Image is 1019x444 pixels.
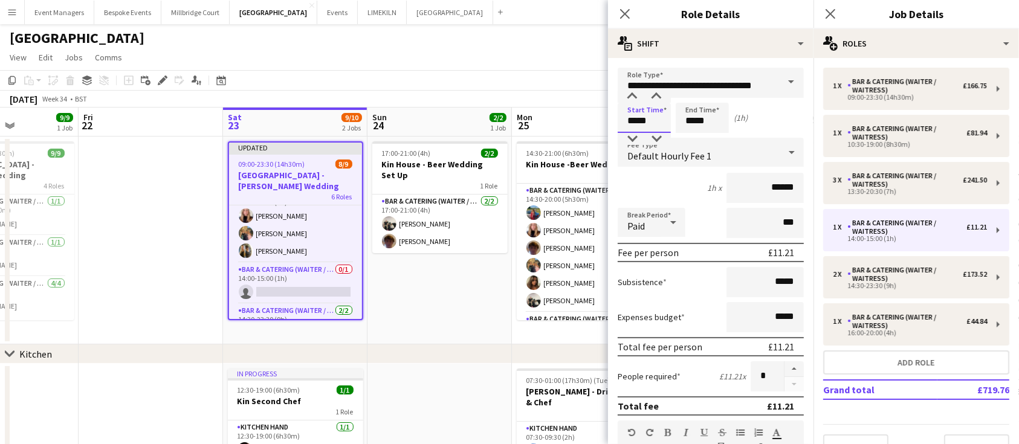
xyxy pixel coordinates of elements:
div: 1 x [833,317,847,326]
a: View [5,50,31,65]
h3: Kin Second Chef [228,396,363,407]
span: 22 [82,118,93,132]
label: Subsistence [618,277,667,288]
span: Comms [95,52,122,63]
h1: [GEOGRAPHIC_DATA] [10,29,144,47]
div: £166.75 [963,82,987,90]
span: Fri [83,112,93,123]
div: 1h x [707,182,722,193]
label: Expenses budget [618,312,685,323]
button: LIMEKILN [358,1,407,24]
div: Bar & Catering (Waiter / waitress) [847,172,963,188]
h3: [PERSON_NAME] - Driving Van & Chef [517,386,652,408]
div: 14:00-15:00 (1h) [833,236,987,242]
div: BST [75,94,87,103]
span: 12:30-19:00 (6h30m) [238,385,300,394]
button: Strikethrough [718,428,726,437]
div: [DATE] [10,93,37,105]
div: Roles [814,29,1019,58]
div: 1 x [833,82,847,90]
span: Paid [627,220,645,232]
div: 1 Job [490,123,506,132]
span: Edit [39,52,53,63]
div: Fee per person [618,246,679,259]
div: Bar & Catering (Waiter / waitress) [847,124,966,141]
button: Millbridge Court [161,1,230,24]
div: Kitchen [19,348,52,360]
div: 10:30-19:00 (8h30m) [833,141,987,147]
app-card-role: Bar & Catering (Waiter / waitress)0/114:00-15:00 (1h) [229,263,362,304]
button: Events [317,1,358,24]
button: Increase [784,361,804,377]
span: 9/9 [48,149,65,158]
div: 13:30-20:30 (7h) [833,188,987,195]
h3: Job Details [814,6,1019,22]
h3: [GEOGRAPHIC_DATA] - [PERSON_NAME] Wedding [229,170,362,191]
span: Mon [517,112,532,123]
a: Edit [34,50,57,65]
div: Total fee [618,400,659,412]
div: £241.50 [963,176,987,184]
div: 3 x [833,176,847,184]
div: (1h) [734,112,748,123]
app-card-role: Bar & Catering (Waiter / waitress)3/313:30-20:30 (7h)[PERSON_NAME][PERSON_NAME][PERSON_NAME] [229,187,362,263]
span: 9/10 [341,113,362,122]
app-card-role: Bar & Catering (Waiter / waitress)6/614:30-20:00 (5h30m)[PERSON_NAME][PERSON_NAME][PERSON_NAME][P... [517,184,652,312]
app-card-role: Bar & Catering (Waiter / waitress)2/217:00-21:00 (4h)[PERSON_NAME][PERSON_NAME] [372,195,508,253]
td: Grand total [823,380,937,399]
div: Bar & Catering (Waiter / waitress) [847,313,966,330]
div: £11.21 x [719,371,746,382]
span: 09:00-23:30 (14h30m) [239,159,305,169]
span: Sun [372,112,387,123]
span: Sat [228,112,242,123]
button: Event Managers [25,1,94,24]
span: Default Hourly Fee 1 [627,150,711,162]
div: £11.21 [767,400,794,412]
div: 1 Job [57,123,73,132]
span: View [10,52,27,63]
app-card-role: Bar & Catering (Waiter / waitress)2/2 [517,312,652,371]
span: 23 [226,118,242,132]
span: 6 Roles [332,192,352,201]
span: 24 [370,118,387,132]
div: 1 x [833,129,847,137]
span: 9/9 [56,113,73,122]
span: 25 [515,118,532,132]
a: Comms [90,50,127,65]
span: 17:00-21:00 (4h) [382,149,431,158]
button: Ordered List [754,428,763,437]
div: Bar & Catering (Waiter / waitress) [847,77,963,94]
div: £173.52 [963,270,987,278]
span: 1 Role [336,407,354,416]
div: 2 Jobs [342,123,361,132]
span: Jobs [65,52,83,63]
button: Undo [627,428,636,437]
button: [GEOGRAPHIC_DATA] [230,1,317,24]
div: 16:00-20:00 (4h) [833,330,987,336]
button: Italic [682,428,690,437]
button: Underline [700,428,708,437]
button: Bold [664,428,672,437]
span: 07:30-01:00 (17h30m) (Tue) [526,376,610,385]
div: 14:30-21:00 (6h30m)8/8Kin House -Beer Wedding2 RolesBar & Catering (Waiter / waitress)6/614:30-20... [517,141,652,320]
app-card-role: Bar & Catering (Waiter / waitress)2/214:30-23:30 (9h) [229,304,362,362]
div: £11.21 [966,223,987,231]
div: £11.21 [768,246,794,259]
span: 8/9 [335,159,352,169]
span: 2/2 [481,149,498,158]
div: 1 x [833,223,847,231]
app-job-card: Updated09:00-23:30 (14h30m)8/9[GEOGRAPHIC_DATA] - [PERSON_NAME] Wedding6 RolesBar & Catering (Wai... [228,141,363,320]
div: £81.94 [966,129,987,137]
button: Bespoke Events [94,1,161,24]
span: 1/1 [337,385,354,394]
h3: Role Details [608,6,814,22]
div: 09:00-23:30 (14h30m) [833,94,987,100]
button: [GEOGRAPHIC_DATA] [407,1,493,24]
span: Week 34 [40,94,70,103]
label: People required [618,371,681,382]
h3: Kin House - Beer Wedding Set Up [372,159,508,181]
div: £11.21 [768,341,794,353]
app-job-card: 17:00-21:00 (4h)2/2Kin House - Beer Wedding Set Up1 RoleBar & Catering (Waiter / waitress)2/217:0... [372,141,508,253]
